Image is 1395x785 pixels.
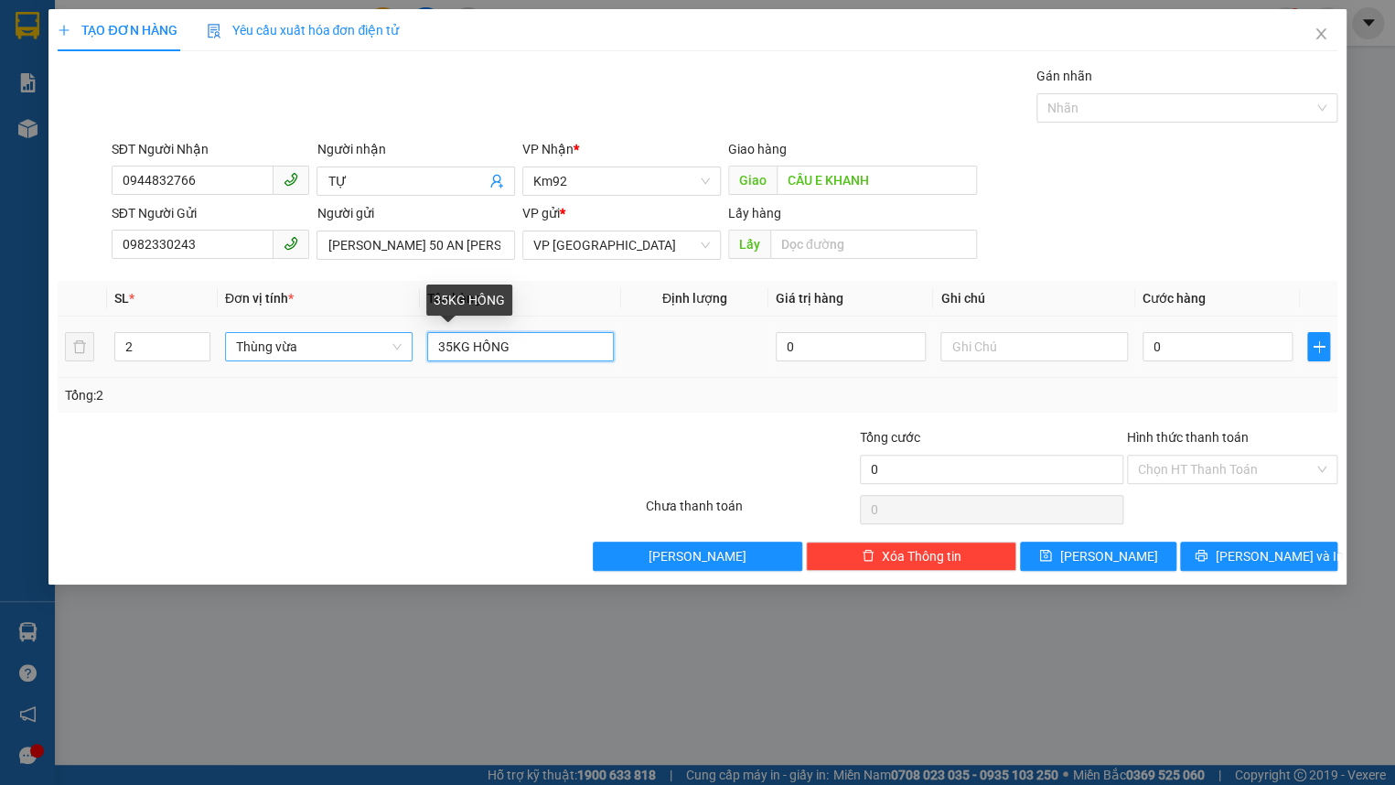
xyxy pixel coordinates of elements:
[1020,542,1176,571] button: save[PERSON_NAME]
[728,166,777,195] span: Giao
[776,291,843,306] span: Giá trị hàng
[1307,332,1329,361] button: plus
[777,166,978,195] input: Dọc đường
[1180,542,1336,571] button: printer[PERSON_NAME] và In
[1295,9,1347,60] button: Close
[1195,549,1207,564] span: printer
[489,174,504,188] span: user-add
[522,203,721,223] div: VP gửi
[933,281,1135,317] th: Ghi chú
[112,139,310,159] div: SĐT Người Nhận
[533,167,710,195] span: Km92
[1143,291,1206,306] span: Cước hàng
[1059,546,1157,566] span: [PERSON_NAME]
[882,546,961,566] span: Xóa Thông tin
[728,142,787,156] span: Giao hàng
[284,172,298,187] span: phone
[65,332,94,361] button: delete
[533,231,710,259] span: VP Đà Lạt
[1039,549,1052,564] span: save
[662,291,727,306] span: Định lượng
[649,546,746,566] span: [PERSON_NAME]
[426,285,512,316] div: 35KG HỒNG
[284,236,298,251] span: phone
[114,291,129,306] span: SL
[593,542,803,571] button: [PERSON_NAME]
[1308,339,1328,354] span: plus
[236,333,402,360] span: Thùng vừa
[65,385,539,405] div: Tổng: 2
[112,203,310,223] div: SĐT Người Gửi
[644,496,858,528] div: Chưa thanh toán
[1127,430,1249,445] label: Hình thức thanh toán
[317,139,515,159] div: Người nhận
[862,549,875,564] span: delete
[317,203,515,223] div: Người gửi
[225,291,294,306] span: Đơn vị tính
[770,230,978,259] input: Dọc đường
[940,332,1128,361] input: Ghi Chú
[806,542,1016,571] button: deleteXóa Thông tin
[207,24,221,38] img: icon
[728,230,770,259] span: Lấy
[860,430,920,445] span: Tổng cước
[1036,69,1092,83] label: Gán nhãn
[728,206,781,220] span: Lấy hàng
[58,24,70,37] span: plus
[207,23,400,38] span: Yêu cầu xuất hóa đơn điện tử
[1215,546,1343,566] span: [PERSON_NAME] và In
[1314,27,1328,41] span: close
[776,332,927,361] input: 0
[58,23,177,38] span: TẠO ĐƠN HÀNG
[522,142,574,156] span: VP Nhận
[427,332,615,361] input: VD: Bàn, Ghế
